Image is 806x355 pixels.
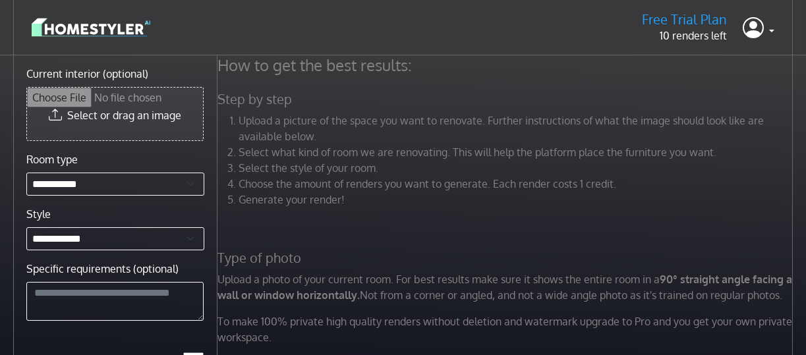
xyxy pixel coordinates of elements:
[239,176,796,192] li: Choose the amount of renders you want to generate. Each render costs 1 credit.
[26,66,148,82] label: Current interior (optional)
[210,55,804,75] h4: How to get the best results:
[239,160,796,176] li: Select the style of your room.
[210,271,804,303] p: Upload a photo of your current room. For best results make sure it shows the entire room in a Not...
[210,314,804,345] p: To make 100% private high quality renders without deletion and watermark upgrade to Pro and you g...
[239,144,796,160] li: Select what kind of room we are renovating. This will help the platform place the furniture you w...
[26,261,179,277] label: Specific requirements (optional)
[26,151,78,167] label: Room type
[210,91,804,107] h5: Step by step
[239,113,796,144] li: Upload a picture of the space you want to renovate. Further instructions of what the image should...
[32,16,150,39] img: logo-3de290ba35641baa71223ecac5eacb59cb85b4c7fdf211dc9aaecaaee71ea2f8.svg
[642,11,727,28] h5: Free Trial Plan
[210,250,804,266] h5: Type of photo
[26,206,51,222] label: Style
[239,192,796,207] li: Generate your render!
[642,28,727,43] p: 10 renders left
